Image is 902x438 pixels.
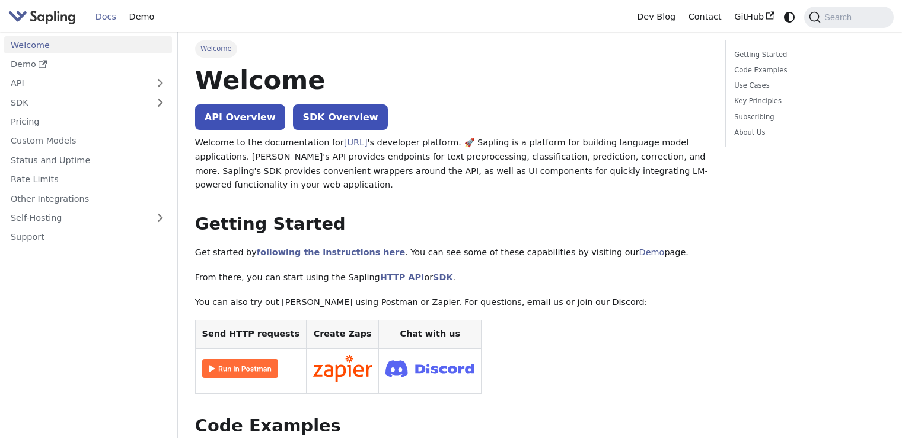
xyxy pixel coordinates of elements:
[123,8,161,26] a: Demo
[734,127,881,138] a: About Us
[4,228,172,246] a: Support
[306,320,379,348] th: Create Zaps
[257,247,405,257] a: following the instructions here
[734,112,881,123] a: Subscribing
[4,36,172,53] a: Welcome
[433,272,452,282] a: SDK
[195,104,285,130] a: API Overview
[804,7,893,28] button: Search (Command+K)
[4,210,172,227] a: Self-Hosting
[781,8,798,26] button: Switch between dark and light mode (currently system mode)
[728,8,780,26] a: GitHub
[734,49,881,61] a: Getting Started
[148,75,172,92] button: Expand sidebar category 'API'
[202,359,278,378] img: Run in Postman
[313,355,372,382] img: Connect in Zapier
[379,320,482,348] th: Chat with us
[4,171,172,188] a: Rate Limits
[195,415,708,437] h2: Code Examples
[195,320,306,348] th: Send HTTP requests
[195,296,708,310] p: You can also try out [PERSON_NAME] using Postman or Zapier. For questions, email us or join our D...
[734,80,881,91] a: Use Cases
[734,96,881,107] a: Key Principles
[4,132,172,150] a: Custom Models
[195,214,708,235] h2: Getting Started
[195,136,708,192] p: Welcome to the documentation for 's developer platform. 🚀 Sapling is a platform for building lang...
[4,190,172,207] a: Other Integrations
[630,8,681,26] a: Dev Blog
[380,272,425,282] a: HTTP API
[4,113,172,131] a: Pricing
[8,8,76,26] img: Sapling.ai
[734,65,881,76] a: Code Examples
[195,40,237,57] span: Welcome
[4,94,148,111] a: SDK
[821,12,859,22] span: Search
[195,64,708,96] h1: Welcome
[682,8,728,26] a: Contact
[344,138,368,147] a: [URL]
[195,40,708,57] nav: Breadcrumbs
[195,271,708,285] p: From there, you can start using the Sapling or .
[4,56,172,73] a: Demo
[639,247,665,257] a: Demo
[8,8,80,26] a: Sapling.aiSapling.ai
[89,8,123,26] a: Docs
[4,75,148,92] a: API
[4,151,172,169] a: Status and Uptime
[293,104,387,130] a: SDK Overview
[385,357,474,381] img: Join Discord
[148,94,172,111] button: Expand sidebar category 'SDK'
[195,246,708,260] p: Get started by . You can see some of these capabilities by visiting our page.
